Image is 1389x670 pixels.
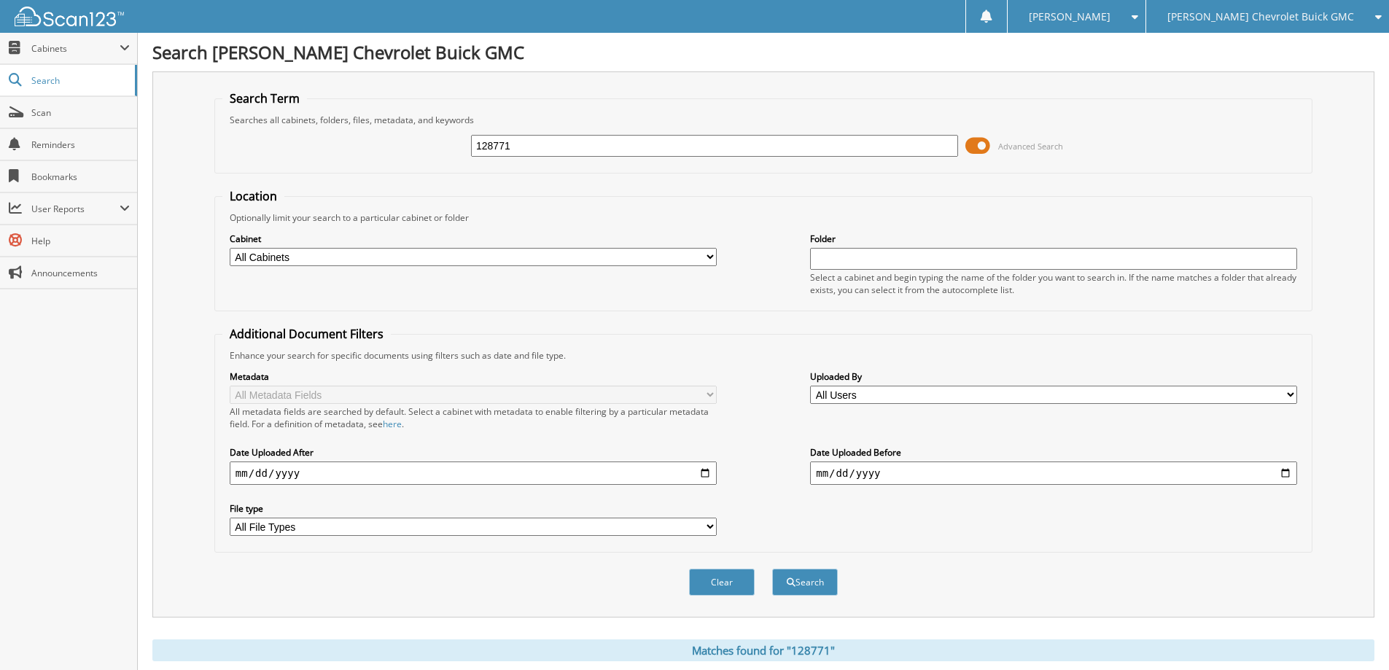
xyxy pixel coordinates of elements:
[810,370,1297,383] label: Uploaded By
[222,114,1304,126] div: Searches all cabinets, folders, files, metadata, and keywords
[810,271,1297,296] div: Select a cabinet and begin typing the name of the folder you want to search in. If the name match...
[810,446,1297,459] label: Date Uploaded Before
[15,7,124,26] img: scan123-logo-white.svg
[230,370,717,383] label: Metadata
[152,40,1374,64] h1: Search [PERSON_NAME] Chevrolet Buick GMC
[230,405,717,430] div: All metadata fields are searched by default. Select a cabinet with metadata to enable filtering b...
[230,233,717,245] label: Cabinet
[222,90,307,106] legend: Search Term
[810,233,1297,245] label: Folder
[31,139,130,151] span: Reminders
[31,171,130,183] span: Bookmarks
[31,267,130,279] span: Announcements
[31,74,128,87] span: Search
[31,106,130,119] span: Scan
[230,446,717,459] label: Date Uploaded After
[383,418,402,430] a: here
[772,569,838,596] button: Search
[1029,12,1110,21] span: [PERSON_NAME]
[222,349,1304,362] div: Enhance your search for specific documents using filters such as date and file type.
[222,326,391,342] legend: Additional Document Filters
[230,461,717,485] input: start
[31,42,120,55] span: Cabinets
[31,203,120,215] span: User Reports
[998,141,1063,152] span: Advanced Search
[152,639,1374,661] div: Matches found for "128771"
[31,235,130,247] span: Help
[810,461,1297,485] input: end
[689,569,755,596] button: Clear
[1167,12,1354,21] span: [PERSON_NAME] Chevrolet Buick GMC
[222,188,284,204] legend: Location
[222,211,1304,224] div: Optionally limit your search to a particular cabinet or folder
[230,502,717,515] label: File type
